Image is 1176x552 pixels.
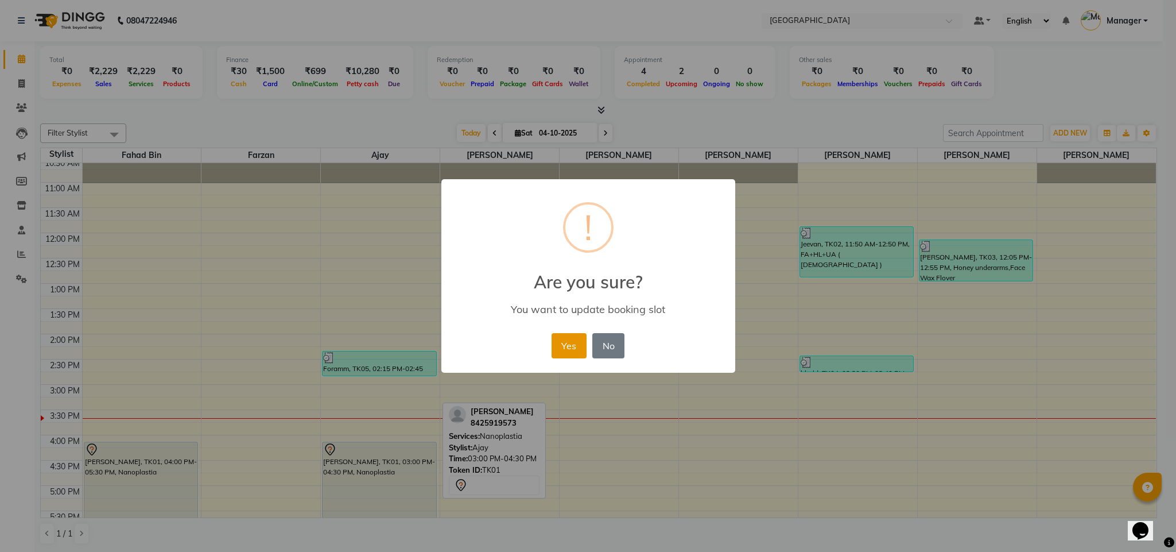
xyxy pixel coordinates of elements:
button: No [592,333,624,358]
div: You want to update booking slot [457,303,718,316]
iframe: chat widget [1128,506,1165,541]
div: ! [584,204,592,250]
h2: Are you sure? [441,258,735,292]
button: Yes [552,333,587,358]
